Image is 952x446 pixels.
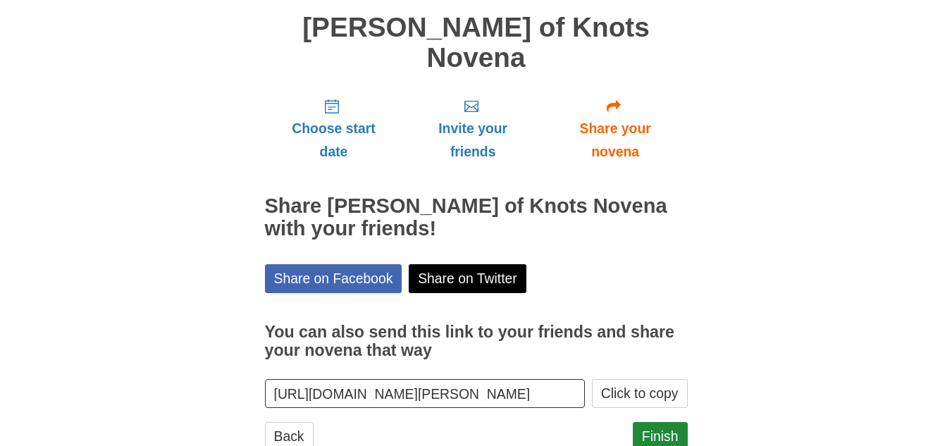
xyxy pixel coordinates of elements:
[409,264,526,293] a: Share on Twitter
[265,323,688,359] h3: You can also send this link to your friends and share your novena that way
[265,87,403,171] a: Choose start date
[265,264,402,293] a: Share on Facebook
[265,13,688,73] h1: [PERSON_NAME] of Knots Novena
[402,87,543,171] a: Invite your friends
[279,117,389,163] span: Choose start date
[416,117,528,163] span: Invite your friends
[265,195,688,240] h2: Share [PERSON_NAME] of Knots Novena with your friends!
[543,87,688,171] a: Share your novena
[592,379,688,408] button: Click to copy
[557,117,674,163] span: Share your novena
